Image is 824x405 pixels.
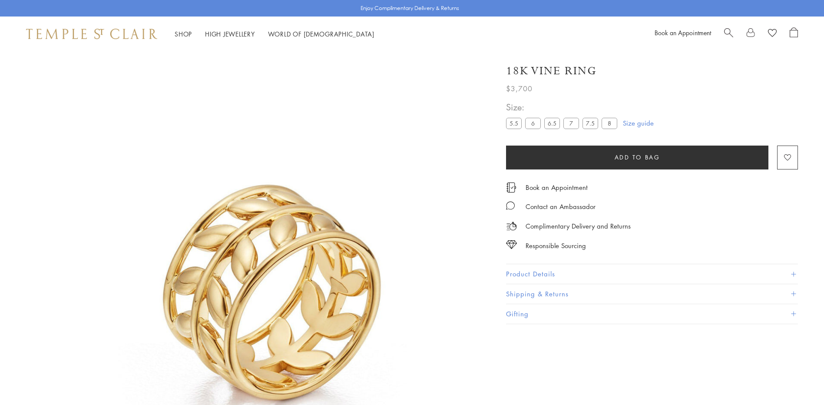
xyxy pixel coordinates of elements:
label: 6.5 [544,118,560,129]
img: icon_sourcing.svg [506,240,517,249]
a: ShopShop [175,30,192,38]
img: Temple St. Clair [26,29,157,39]
img: MessageIcon-01_2.svg [506,201,515,210]
a: Book an Appointment [526,183,588,192]
a: World of [DEMOGRAPHIC_DATA]World of [DEMOGRAPHIC_DATA] [268,30,374,38]
label: 5.5 [506,118,522,129]
nav: Main navigation [175,29,374,40]
a: Search [724,27,733,40]
a: Book an Appointment [655,28,711,37]
div: Contact an Ambassador [526,201,596,212]
button: Product Details [506,264,798,284]
h1: 18K Vine Ring [506,63,597,79]
img: icon_appointment.svg [506,183,516,193]
span: $3,700 [506,83,533,94]
button: Gifting [506,304,798,324]
a: Open Shopping Bag [790,27,798,40]
label: 8 [602,118,617,129]
button: Add to bag [506,146,768,169]
a: Size guide [623,119,654,127]
label: 7 [563,118,579,129]
button: Shipping & Returns [506,284,798,304]
label: 6 [525,118,541,129]
div: Responsible Sourcing [526,240,586,251]
p: Complimentary Delivery and Returns [526,221,631,232]
img: icon_delivery.svg [506,221,517,232]
label: 7.5 [582,118,598,129]
span: Size: [506,100,621,114]
a: View Wishlist [768,27,777,40]
a: High JewelleryHigh Jewellery [205,30,255,38]
p: Enjoy Complimentary Delivery & Returns [361,4,459,13]
span: Add to bag [615,153,660,162]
